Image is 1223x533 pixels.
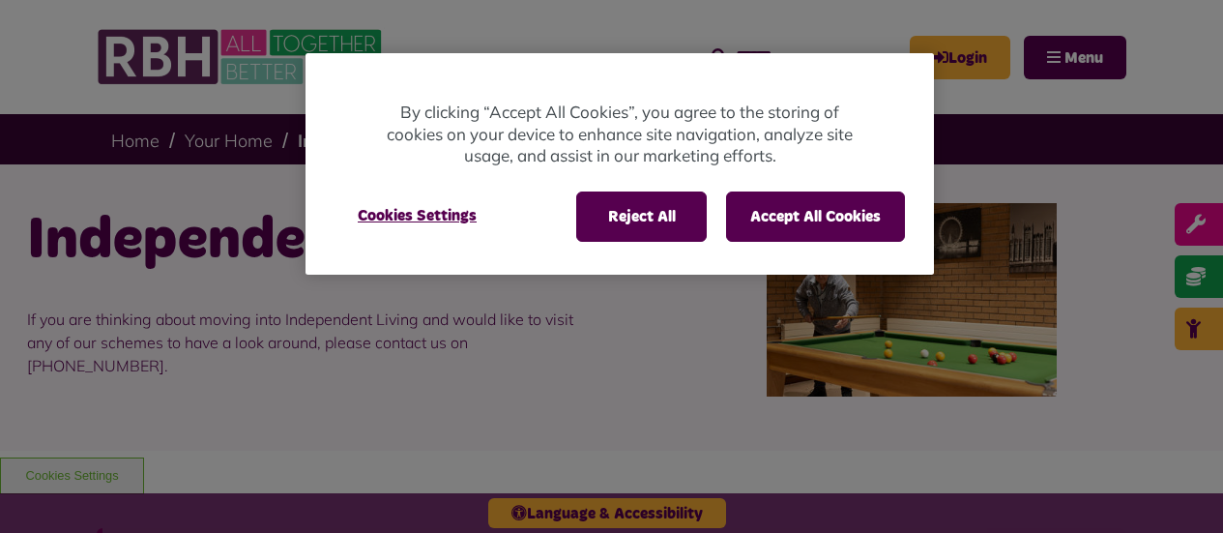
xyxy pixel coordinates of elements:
button: Reject All [576,192,707,242]
button: Cookies Settings [335,192,500,240]
p: By clicking “Accept All Cookies”, you agree to the storing of cookies on your device to enhance s... [383,102,857,167]
div: Cookie banner [306,53,934,275]
button: Accept All Cookies [726,192,905,242]
div: Privacy [306,53,934,275]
